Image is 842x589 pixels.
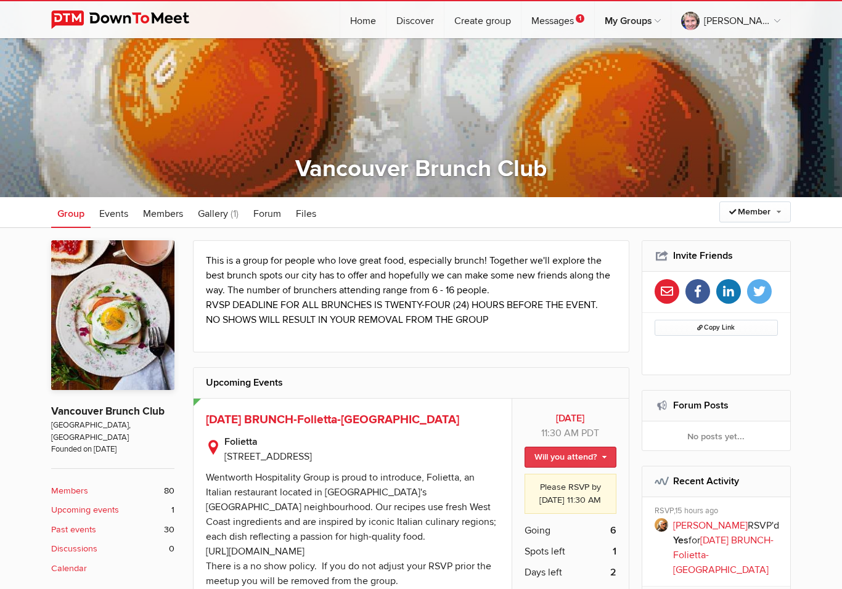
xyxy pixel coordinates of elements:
[51,523,174,537] a: Past events 30
[51,562,87,575] b: Calendar
[595,1,671,38] a: My Groups
[143,208,183,220] span: Members
[198,208,228,220] span: Gallery
[51,444,174,455] span: Founded on [DATE]
[206,368,616,397] h2: Upcoming Events
[525,447,616,468] a: Will you attend?
[673,534,689,546] b: Yes
[51,503,119,517] b: Upcoming events
[164,523,174,537] span: 30
[51,10,208,29] img: DownToMeet
[444,1,521,38] a: Create group
[171,503,174,517] span: 1
[51,240,174,391] img: Vancouver Brunch Club
[386,1,444,38] a: Discover
[51,542,174,556] a: Discussions 0
[610,565,616,580] b: 2
[51,523,96,537] b: Past events
[137,197,189,228] a: Members
[206,253,616,327] p: This is a group for people who love great food, especially brunch! Together we'll explore the bes...
[290,197,322,228] a: Files
[51,542,97,556] b: Discussions
[57,208,84,220] span: Group
[224,450,312,463] span: [STREET_ADDRESS]
[51,484,88,498] b: Members
[576,14,584,23] span: 1
[673,519,748,532] a: [PERSON_NAME]
[581,427,599,439] span: America/Vancouver
[673,534,774,576] a: [DATE] BRUNCH-Folietta-[GEOGRAPHIC_DATA]
[655,466,779,496] h2: Recent Activity
[671,1,790,38] a: [PERSON_NAME]
[642,421,791,451] div: No posts yet...
[541,427,579,439] span: 11:30 AM
[655,241,779,270] h2: Invite Friends
[51,484,174,498] a: Members 80
[719,201,791,222] a: Member
[610,523,616,538] b: 6
[169,542,174,556] span: 0
[525,523,550,538] span: Going
[231,208,239,220] span: (1)
[164,484,174,498] span: 80
[697,323,735,331] span: Copy Link
[296,208,316,220] span: Files
[675,506,718,516] span: 15 hours ago
[51,197,91,228] a: Group
[525,411,616,426] b: [DATE]
[51,503,174,517] a: Upcoming events 1
[99,208,128,220] span: Events
[340,1,386,38] a: Home
[51,562,174,575] a: Calendar
[525,544,565,559] span: Spots left
[192,197,245,228] a: Gallery (1)
[655,506,782,518] div: RSVP,
[224,434,499,449] b: Folietta
[673,518,782,577] p: RSVP'd for
[521,1,594,38] a: Messages1
[206,412,459,427] a: [DATE] BRUNCH-Folietta-[GEOGRAPHIC_DATA]
[253,208,281,220] span: Forum
[613,544,616,559] b: 1
[206,471,496,587] div: Wentworth Hospitality Group is proud to introduce, Folietta, an Italian restaurant located in [GE...
[93,197,134,228] a: Events
[247,197,287,228] a: Forum
[51,420,174,444] span: [GEOGRAPHIC_DATA], [GEOGRAPHIC_DATA]
[655,320,779,336] button: Copy Link
[525,565,562,580] span: Days left
[673,399,729,412] a: Forum Posts
[525,474,616,514] div: Please RSVP by [DATE] 11:30 AM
